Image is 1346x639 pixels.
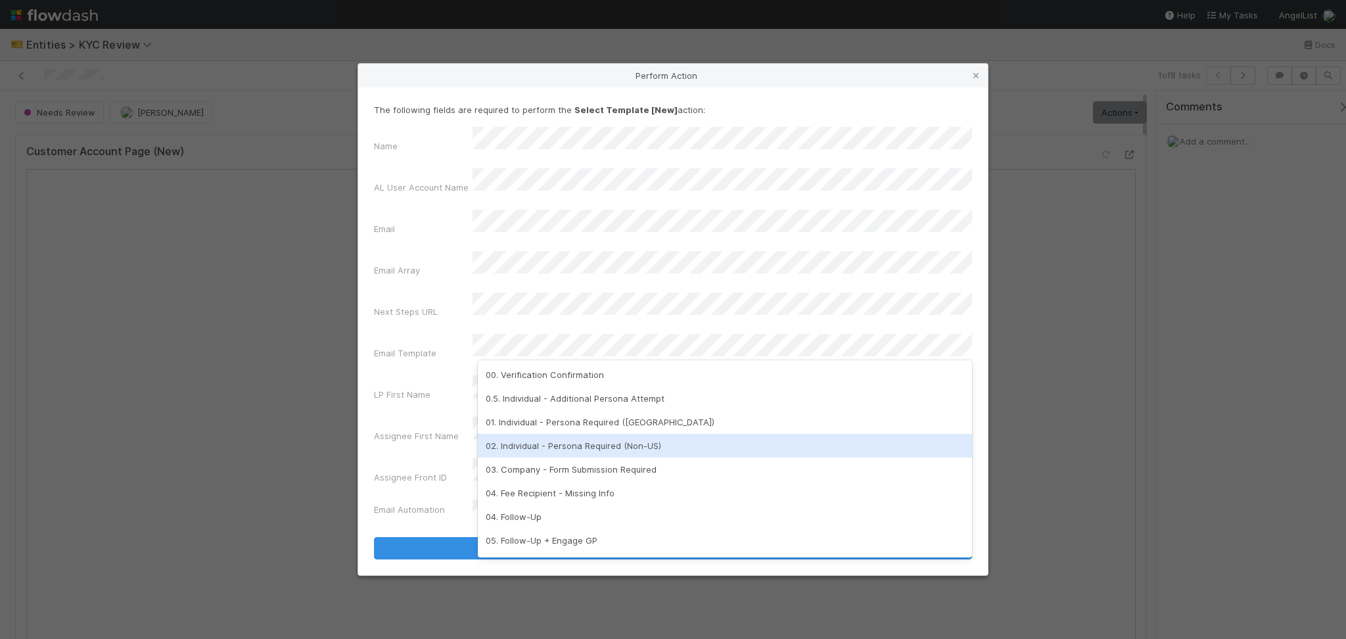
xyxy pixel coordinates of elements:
label: Assignee First Name [374,429,459,442]
label: Email Template [374,346,436,360]
label: Email Array [374,264,420,277]
div: 04. Follow-Up [478,505,972,529]
div: 01. Individual - Persona Required ([GEOGRAPHIC_DATA]) [478,410,972,434]
strong: Select Template [New] [574,105,678,115]
label: Email [374,222,395,235]
label: Name [374,139,398,153]
button: Select Template [New] [374,537,972,559]
label: Next Steps URL [374,305,438,318]
div: 03. Company - Form Submission Required [478,458,972,481]
div: 04. Fee Recipient - Missing Info [478,481,972,505]
label: Assignee Front ID [374,471,447,484]
div: 06. Follow-Up LP + Follow-Up GP [478,552,972,576]
div: Perform Action [358,64,988,87]
div: 05. Follow-Up + Engage GP [478,529,972,552]
p: The following fields are required to perform the action: [374,103,972,116]
div: 0.5. Individual - Additional Persona Attempt [478,387,972,410]
label: Email Automation [374,503,445,516]
div: 00. Verification Confirmation [478,363,972,387]
div: 02. Individual - Persona Required (Non-US) [478,434,972,458]
label: LP First Name [374,388,430,401]
label: AL User Account Name [374,181,469,194]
